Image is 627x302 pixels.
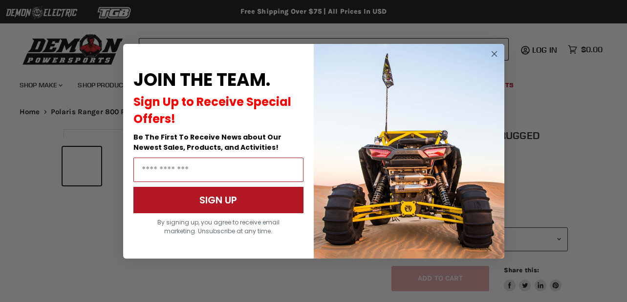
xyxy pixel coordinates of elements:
[314,44,504,259] img: a9095488-b6e7-41ba-879d-588abfab540b.jpeg
[157,218,280,235] span: By signing up, you agree to receive email marketing. Unsubscribe at any time.
[133,132,281,152] span: Be The First To Receive News about Our Newest Sales, Products, and Activities!
[488,48,500,60] button: Close dialog
[133,158,303,182] input: Email Address
[133,94,291,127] span: Sign Up to Receive Special Offers!
[133,187,303,213] button: SIGN UP
[133,67,270,92] span: JOIN THE TEAM.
